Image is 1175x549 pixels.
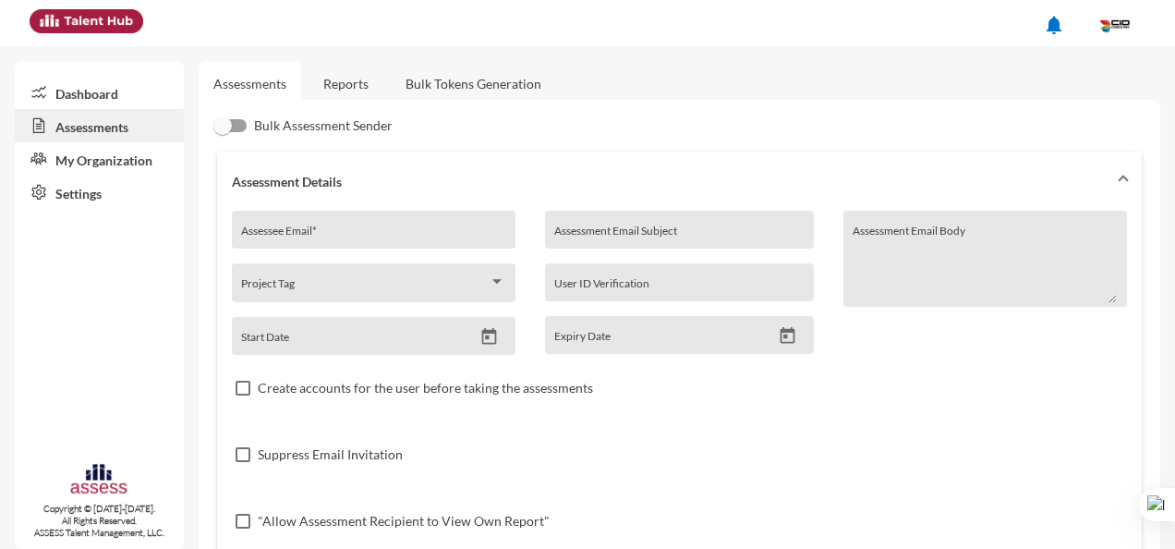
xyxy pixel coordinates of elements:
[254,115,393,137] span: Bulk Assessment Sender
[15,76,184,109] a: Dashboard
[15,142,184,176] a: My Organization
[771,326,804,346] button: Open calendar
[15,109,184,142] a: Assessments
[15,503,184,539] p: Copyright © [DATE]-[DATE]. All Rights Reserved. ASSESS Talent Management, LLC.
[391,61,556,106] a: Bulk Tokens Generation
[309,61,383,106] a: Reports
[232,174,1105,189] mat-panel-title: Assessment Details
[15,176,184,209] a: Settings
[258,510,550,532] span: "Allow Assessment Recipient to View Own Report"
[473,327,505,347] button: Open calendar
[258,444,403,466] span: Suppress Email Invitation
[1043,14,1065,36] mat-icon: notifications
[258,377,593,399] span: Create accounts for the user before taking the assessments
[213,76,286,91] a: Assessments
[69,462,128,499] img: assesscompany-logo.png
[217,152,1142,211] mat-expansion-panel-header: Assessment Details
